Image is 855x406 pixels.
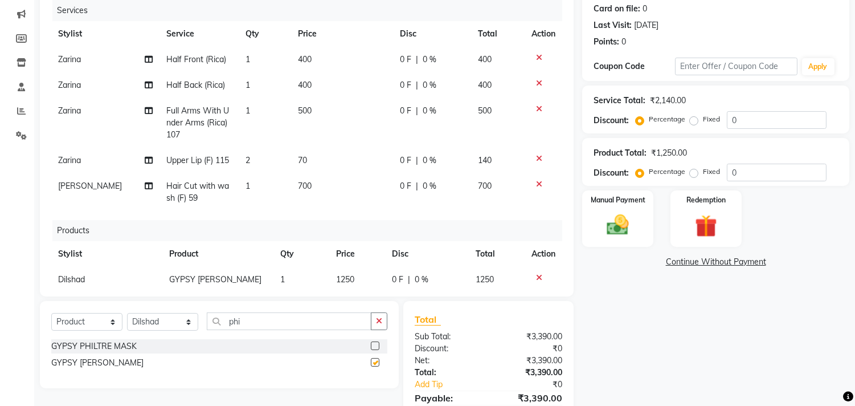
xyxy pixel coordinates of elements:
[675,58,797,75] input: Enter Offer / Coupon Code
[167,54,227,64] span: Half Front (Rica)
[406,343,489,355] div: Discount:
[423,155,436,167] span: 0 %
[591,195,645,205] label: Manual Payment
[246,181,250,191] span: 1
[329,241,385,267] th: Price
[160,21,239,47] th: Service
[58,105,81,116] span: Zarina
[489,367,571,379] div: ₹3,390.00
[423,105,436,117] span: 0 %
[478,181,492,191] span: 700
[246,105,250,116] span: 1
[393,21,471,47] th: Disc
[643,3,647,15] div: 0
[167,181,230,203] span: Hair Cut with wash (F) 59
[634,19,658,31] div: [DATE]
[58,54,81,64] span: Zarina
[423,79,436,91] span: 0 %
[525,21,562,47] th: Action
[416,155,418,167] span: |
[594,3,640,15] div: Card on file:
[406,391,489,405] div: Payable:
[594,147,647,159] div: Product Total:
[802,58,834,75] button: Apply
[649,167,685,177] label: Percentage
[58,155,81,165] span: Zarina
[406,379,502,391] a: Add Tip
[416,180,418,192] span: |
[472,21,525,47] th: Total
[415,314,441,326] span: Total
[621,36,626,48] div: 0
[703,167,720,177] label: Fixed
[51,241,162,267] th: Stylist
[478,54,492,64] span: 400
[52,220,571,241] div: Products
[336,274,354,285] span: 1250
[408,274,410,286] span: |
[392,274,403,286] span: 0 F
[594,19,632,31] div: Last Visit:
[167,155,230,165] span: Upper Lip (F) 115
[416,105,418,117] span: |
[489,391,571,405] div: ₹3,390.00
[167,105,230,140] span: Full Arms With Under Arms (Rica) 107
[688,212,724,240] img: _gift.svg
[58,274,85,285] span: Dilshad
[298,80,312,90] span: 400
[298,105,312,116] span: 500
[298,155,307,165] span: 70
[584,256,847,268] a: Continue Without Payment
[406,355,489,367] div: Net:
[651,147,687,159] div: ₹1,250.00
[162,241,273,267] th: Product
[246,155,250,165] span: 2
[478,80,492,90] span: 400
[423,54,436,66] span: 0 %
[291,21,393,47] th: Price
[400,54,411,66] span: 0 F
[650,95,686,107] div: ₹2,140.00
[703,114,720,124] label: Fixed
[686,195,726,205] label: Redemption
[594,36,619,48] div: Points:
[416,79,418,91] span: |
[525,241,562,267] th: Action
[58,80,81,90] span: Zarina
[239,21,291,47] th: Qty
[167,80,226,90] span: Half Back (Rica)
[51,357,144,369] div: GYPSY [PERSON_NAME]
[51,340,137,352] div: GYPSY PHILTRE MASK
[600,212,636,238] img: _cash.svg
[594,60,675,72] div: Coupon Code
[400,79,411,91] span: 0 F
[415,274,428,286] span: 0 %
[207,312,371,330] input: Search or Scan
[58,181,122,191] span: [PERSON_NAME]
[400,105,411,117] span: 0 F
[246,54,250,64] span: 1
[469,241,525,267] th: Total
[594,167,629,179] div: Discount:
[594,95,645,107] div: Service Total:
[478,105,492,116] span: 500
[169,274,261,285] span: GYPSY [PERSON_NAME]
[400,155,411,167] span: 0 F
[406,367,489,379] div: Total:
[406,331,489,343] div: Sub Total:
[400,180,411,192] span: 0 F
[280,274,285,285] span: 1
[246,80,250,90] span: 1
[423,180,436,192] span: 0 %
[273,241,329,267] th: Qty
[489,343,571,355] div: ₹0
[489,331,571,343] div: ₹3,390.00
[478,155,492,165] span: 140
[51,21,160,47] th: Stylist
[476,274,494,285] span: 1250
[298,54,312,64] span: 400
[385,241,469,267] th: Disc
[298,181,312,191] span: 700
[489,355,571,367] div: ₹3,390.00
[416,54,418,66] span: |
